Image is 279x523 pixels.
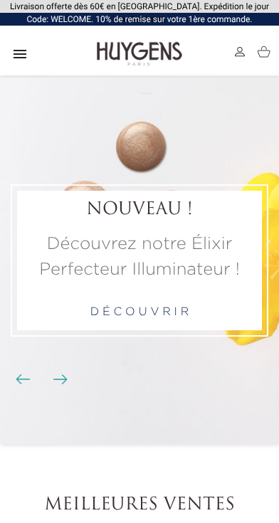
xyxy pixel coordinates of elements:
a: NOUVEAU ! [31,200,248,221]
img: Huygens [97,41,182,68]
a: d é c o u v r i r [90,307,189,318]
a: Découvrez notre Élixir Perfecteur Illuminateur ! [31,231,248,282]
i:  [11,46,28,63]
h2: Meilleures ventes [11,495,268,516]
div: Boutons du carrousel [21,367,60,389]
